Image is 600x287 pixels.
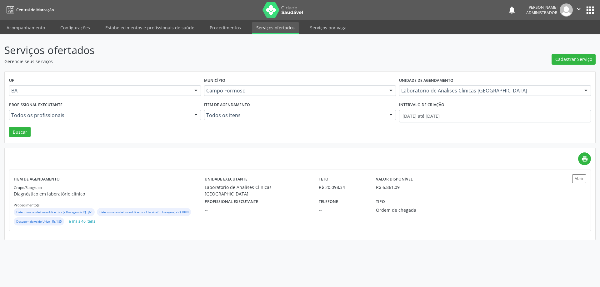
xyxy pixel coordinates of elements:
a: Serviços por vaga [306,22,351,33]
span: Todos os profissionais [11,112,188,118]
button:  [573,3,585,17]
label: Telefone [319,197,338,207]
small: Determinacao de Curva Glicemica (2 Dosagens) - R$ 3,63 [16,210,92,214]
i:  [575,6,582,12]
p: Diagnóstico em laboratório clínico [14,191,205,197]
a: Acompanhamento [2,22,49,33]
label: Tipo [376,197,385,207]
button: Abrir [572,174,586,183]
label: Município [204,76,225,86]
div: [PERSON_NAME] [526,5,557,10]
button: apps [585,5,596,16]
div: -- [319,207,367,213]
label: UF [9,76,14,86]
label: Intervalo de criação [399,100,444,110]
label: Teto [319,174,328,184]
label: Unidade de agendamento [399,76,453,86]
a: Configurações [56,22,94,33]
img: img [560,3,573,17]
input: Selecione um intervalo [399,110,591,122]
div: -- [205,207,310,213]
label: Item de agendamento [204,100,250,110]
p: Gerencie seus serviços [4,58,418,65]
label: Profissional executante [205,197,258,207]
span: Central de Marcação [16,7,54,12]
small: Determinacao de Curva Glicemica Classica (5 Dosagens) - R$ 10,00 [99,210,188,214]
span: Cadastrar Serviço [555,56,592,62]
p: Serviços ofertados [4,42,418,58]
span: Administrador [526,10,557,15]
a: print [578,152,591,165]
a: Central de Marcação [4,5,54,15]
label: Unidade executante [205,174,247,184]
div: Laboratorio de Analises Clinicas [GEOGRAPHIC_DATA] [205,184,310,197]
a: Serviços ofertados [252,22,299,34]
span: Campo Formoso [206,87,383,94]
label: Valor disponível [376,174,413,184]
button: notifications [507,6,516,14]
small: Grupo/Subgrupo [14,185,42,190]
a: Estabelecimentos e profissionais de saúde [101,22,199,33]
div: R$ 6.861,09 [376,184,400,191]
small: Procedimento(s) [14,203,40,207]
span: BA [11,87,188,94]
div: Ordem de chegada [376,207,453,213]
button: e mais 46 itens [66,217,98,226]
small: Dosagem de Acido Urico - R$ 1,85 [16,220,62,224]
span: Laboratorio de Analises Clinicas [GEOGRAPHIC_DATA] [401,87,578,94]
label: Profissional executante [9,100,62,110]
button: Buscar [9,127,31,137]
div: R$ 20.098,34 [319,184,367,191]
a: Procedimentos [205,22,245,33]
label: Item de agendamento [14,174,60,184]
span: Todos os itens [206,112,383,118]
i: print [581,156,588,162]
button: Cadastrar Serviço [552,54,596,65]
